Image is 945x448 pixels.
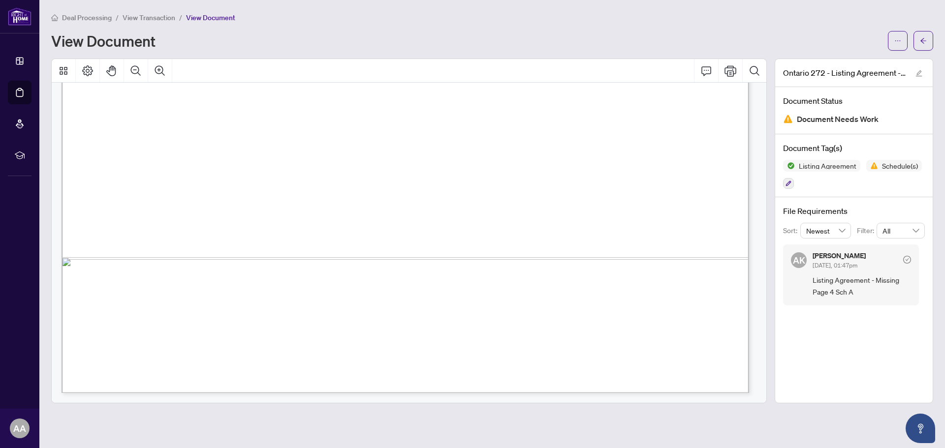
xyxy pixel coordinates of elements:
[783,205,925,217] h4: File Requirements
[878,162,922,169] span: Schedule(s)
[806,223,846,238] span: Newest
[795,162,860,169] span: Listing Agreement
[116,12,119,23] li: /
[186,13,235,22] span: View Document
[894,37,901,44] span: ellipsis
[813,274,911,298] span: Listing Agreement - Missing Page 4 Sch A
[179,12,182,23] li: /
[783,114,793,124] img: Document Status
[51,33,156,49] h1: View Document
[915,70,922,77] span: edit
[797,113,879,126] span: Document Needs Work
[857,225,877,236] p: Filter:
[903,256,911,264] span: check-circle
[62,13,112,22] span: Deal Processing
[783,160,795,172] img: Status Icon
[783,95,925,107] h4: Document Status
[123,13,175,22] span: View Transaction
[783,67,906,79] span: Ontario 272 - Listing Agreement - Landlord Designated Representation Agreement Authority to Offer...
[882,223,919,238] span: All
[793,253,805,267] span: AK
[783,142,925,154] h4: Document Tag(s)
[8,7,31,26] img: logo
[813,252,866,259] h5: [PERSON_NAME]
[783,225,800,236] p: Sort:
[51,14,58,21] span: home
[866,160,878,172] img: Status Icon
[920,37,927,44] span: arrow-left
[13,421,26,435] span: AA
[906,414,935,443] button: Open asap
[813,262,857,269] span: [DATE], 01:47pm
